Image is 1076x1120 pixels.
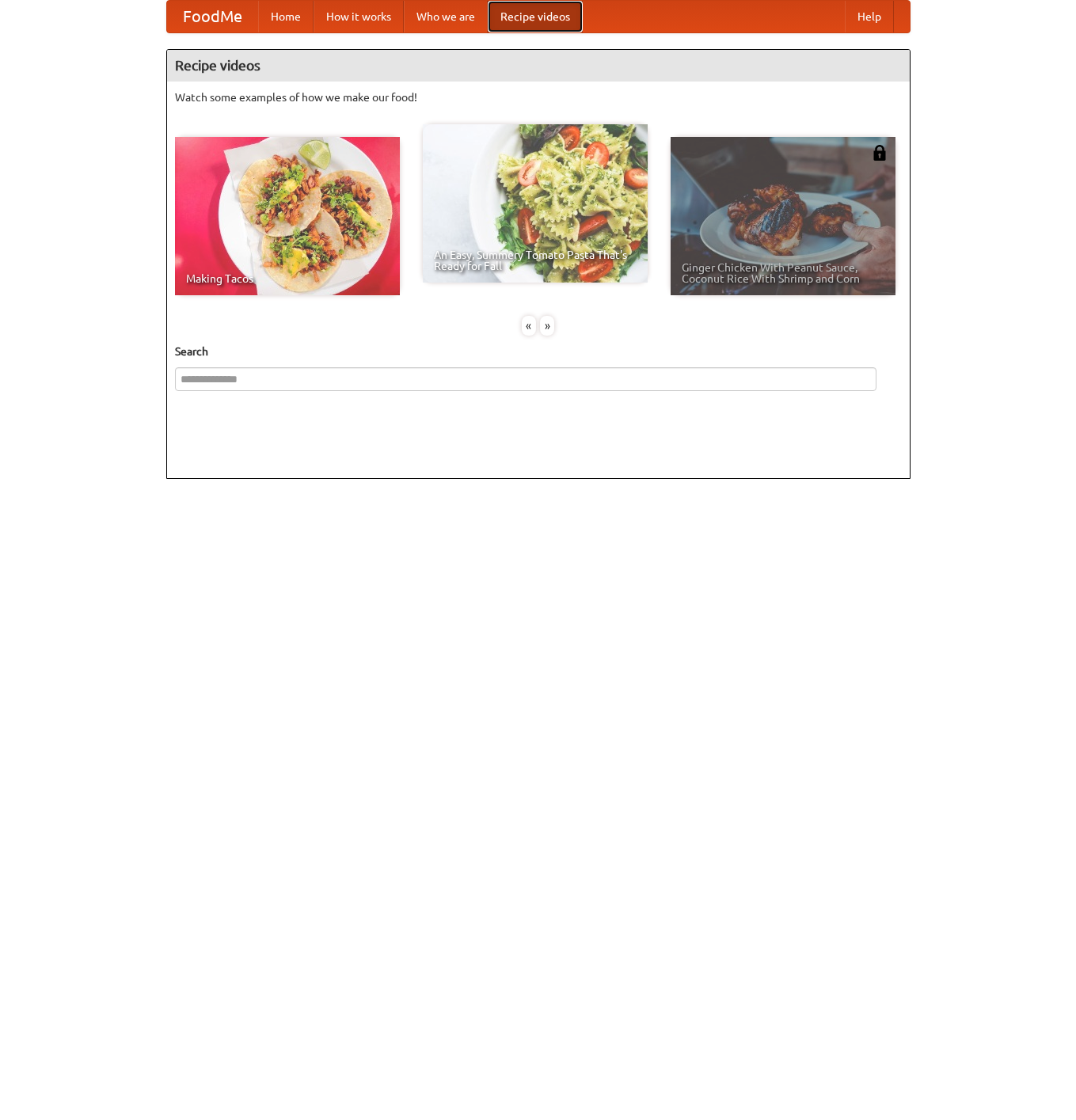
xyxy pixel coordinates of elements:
h4: Recipe videos [167,50,910,82]
a: Home [258,1,314,32]
a: Help [845,1,894,32]
span: An Easy, Summery Tomato Pasta That's Ready for Fall [434,249,637,271]
a: FoodMe [167,1,258,32]
a: How it works [314,1,404,32]
a: Who we are [404,1,488,32]
div: » [540,316,554,336]
a: An Easy, Summery Tomato Pasta That's Ready for Fall [423,124,648,283]
p: Watch some examples of how we make our food! [175,89,902,105]
h5: Search [175,344,902,359]
span: Making Tacos [186,273,389,284]
div: « [522,316,536,336]
a: Making Tacos [175,137,400,295]
img: 483408.png [872,145,888,161]
a: Recipe videos [488,1,583,32]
